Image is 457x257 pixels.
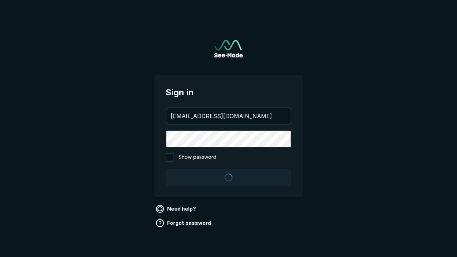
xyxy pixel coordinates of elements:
a: Need help? [154,203,199,215]
span: Sign in [166,86,291,99]
img: See-Mode Logo [214,40,243,57]
a: Go to sign in [214,40,243,57]
a: Forgot password [154,217,214,229]
input: your@email.com [166,108,291,124]
span: Show password [179,153,216,162]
